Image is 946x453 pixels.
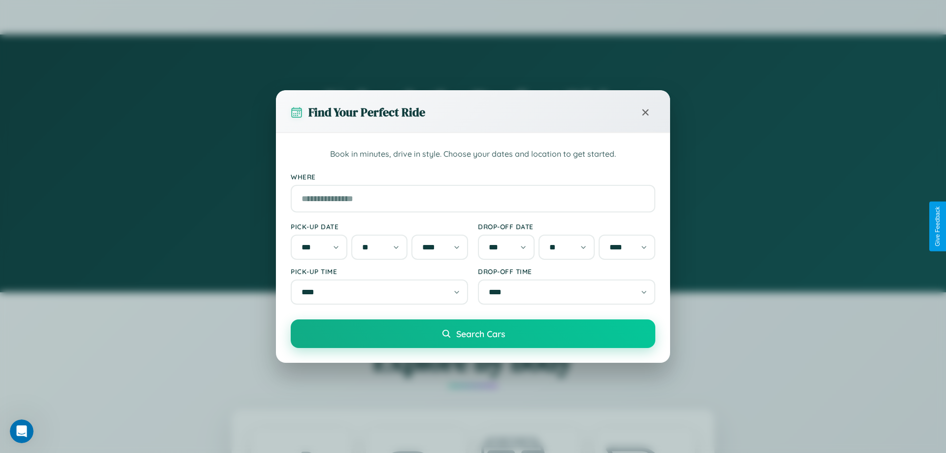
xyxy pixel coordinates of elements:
label: Pick-up Time [291,267,468,276]
label: Drop-off Date [478,222,655,231]
button: Search Cars [291,319,655,348]
label: Pick-up Date [291,222,468,231]
span: Search Cars [456,328,505,339]
label: Drop-off Time [478,267,655,276]
label: Where [291,173,655,181]
h3: Find Your Perfect Ride [308,104,425,120]
p: Book in minutes, drive in style. Choose your dates and location to get started. [291,148,655,161]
